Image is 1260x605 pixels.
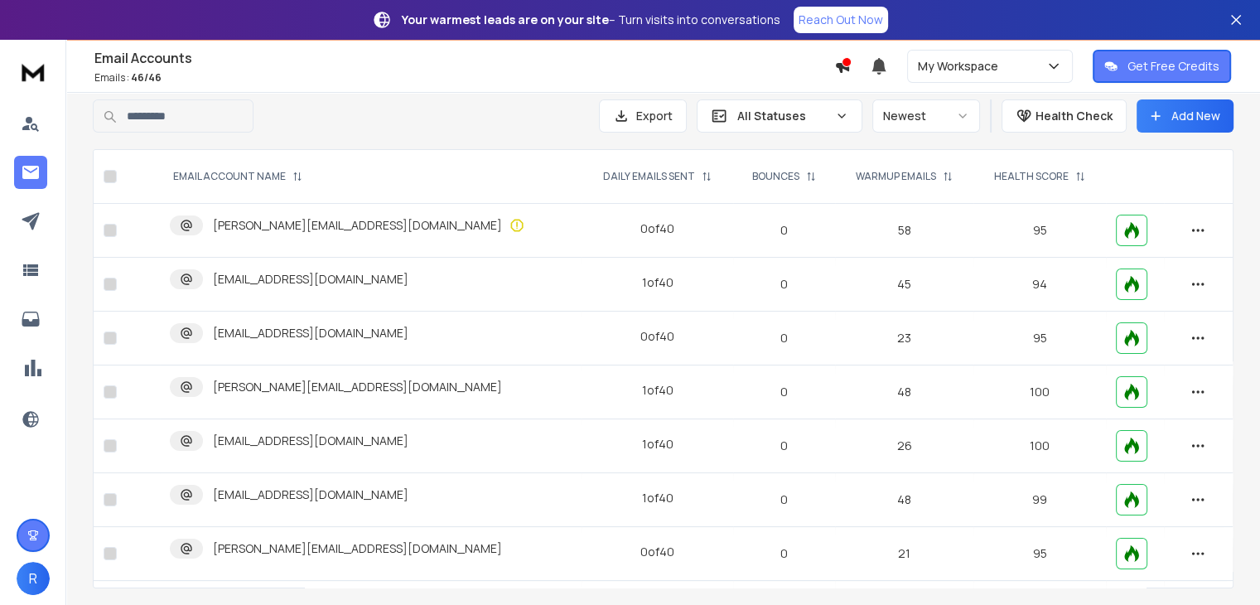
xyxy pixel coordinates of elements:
h1: Email Accounts [94,48,834,68]
td: 48 [835,365,973,419]
div: EMAIL ACCOUNT NAME [173,170,302,183]
td: 100 [973,365,1106,419]
p: [EMAIL_ADDRESS][DOMAIN_NAME] [213,325,408,341]
td: 21 [835,527,973,581]
td: 48 [835,473,973,527]
p: [EMAIL_ADDRESS][DOMAIN_NAME] [213,486,408,503]
p: 0 [743,438,825,454]
td: 23 [835,312,973,365]
p: 0 [743,545,825,562]
td: 26 [835,419,973,473]
p: My Workspace [918,58,1005,75]
p: HEALTH SCORE [994,170,1069,183]
td: 95 [973,312,1106,365]
div: 0 of 40 [640,220,674,237]
button: Get Free Credits [1093,50,1231,83]
p: DAILY EMAILS SENT [603,170,695,183]
td: 95 [973,204,1106,258]
button: R [17,562,50,595]
div: 0 of 40 [640,544,674,560]
p: Emails : [94,71,834,85]
div: 1 of 40 [642,382,673,399]
p: – Turn visits into conversations [402,12,780,28]
p: BOUNCES [752,170,799,183]
p: Reach Out Now [799,12,883,28]
td: 100 [973,419,1106,473]
button: Add New [1137,99,1233,133]
p: [EMAIL_ADDRESS][DOMAIN_NAME] [213,271,408,288]
td: 99 [973,473,1106,527]
p: 0 [743,276,825,293]
div: 1 of 40 [642,274,673,291]
p: 0 [743,384,825,400]
div: 1 of 40 [642,490,673,506]
p: 0 [743,330,825,346]
td: 94 [973,258,1106,312]
p: [PERSON_NAME][EMAIL_ADDRESS][DOMAIN_NAME] [213,540,502,557]
p: [PERSON_NAME][EMAIL_ADDRESS][DOMAIN_NAME] [213,379,502,395]
p: [PERSON_NAME][EMAIL_ADDRESS][DOMAIN_NAME] [213,217,502,234]
button: Health Check [1002,99,1127,133]
p: WARMUP EMAILS [856,170,936,183]
a: Reach Out Now [794,7,888,33]
p: Get Free Credits [1127,58,1219,75]
div: 0 of 40 [640,328,674,345]
p: 0 [743,222,825,239]
p: All Statuses [737,108,828,124]
td: 95 [973,527,1106,581]
button: Newest [872,99,980,133]
p: [EMAIL_ADDRESS][DOMAIN_NAME] [213,433,408,449]
td: 58 [835,204,973,258]
p: Health Check [1036,108,1113,124]
span: 46 / 46 [131,70,162,85]
td: 45 [835,258,973,312]
strong: Your warmest leads are on your site [402,12,609,27]
div: 1 of 40 [642,436,673,453]
button: Export [599,99,687,133]
p: 0 [743,491,825,508]
img: logo [17,56,50,87]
